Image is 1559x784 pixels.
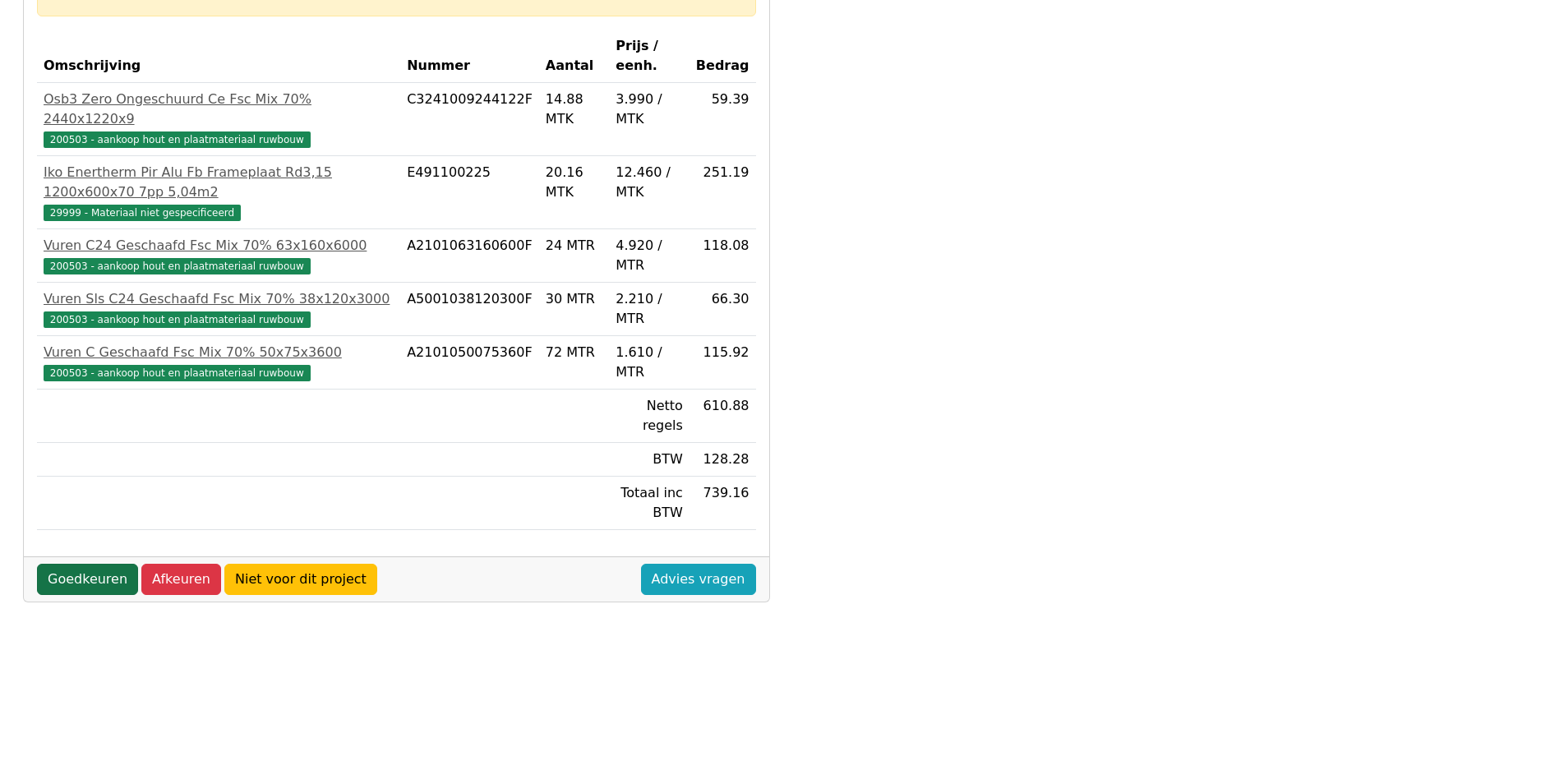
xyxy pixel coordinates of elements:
td: E491100225 [400,156,539,229]
div: 2.210 / MTR [616,289,682,329]
a: Goedkeuren [37,564,138,595]
td: 251.19 [690,156,756,229]
div: Vuren C24 Geschaafd Fsc Mix 70% 63x160x6000 [44,236,394,256]
td: 610.88 [690,390,756,443]
span: 200503 - aankoop hout en plaatmateriaal ruwbouw [44,365,311,381]
td: 118.08 [690,229,756,283]
td: BTW [609,443,689,477]
th: Omschrijving [37,30,400,83]
td: Netto regels [609,390,689,443]
span: 29999 - Materiaal niet gespecificeerd [44,205,241,221]
span: 200503 - aankoop hout en plaatmateriaal ruwbouw [44,311,311,328]
a: Afkeuren [141,564,221,595]
div: 24 MTR [546,236,603,256]
a: Advies vragen [641,564,756,595]
a: Vuren C Geschaafd Fsc Mix 70% 50x75x3600200503 - aankoop hout en plaatmateriaal ruwbouw [44,343,394,382]
td: C3241009244122F [400,83,539,156]
td: A2101050075360F [400,336,539,390]
div: 14.88 MTK [546,90,603,129]
div: 30 MTR [546,289,603,309]
span: 200503 - aankoop hout en plaatmateriaal ruwbouw [44,131,311,148]
div: Iko Enertherm Pir Alu Fb Frameplaat Rd3,15 1200x600x70 7pp 5,04m2 [44,163,394,202]
td: 739.16 [690,477,756,530]
div: 3.990 / MTK [616,90,682,129]
td: 115.92 [690,336,756,390]
a: Osb3 Zero Ongeschuurd Ce Fsc Mix 70% 2440x1220x9200503 - aankoop hout en plaatmateriaal ruwbouw [44,90,394,149]
th: Bedrag [690,30,756,83]
a: Niet voor dit project [224,564,377,595]
div: 20.16 MTK [546,163,603,202]
td: A2101063160600F [400,229,539,283]
div: 4.920 / MTR [616,236,682,275]
div: 72 MTR [546,343,603,362]
a: Vuren Sls C24 Geschaafd Fsc Mix 70% 38x120x3000200503 - aankoop hout en plaatmateriaal ruwbouw [44,289,394,329]
span: 200503 - aankoop hout en plaatmateriaal ruwbouw [44,258,311,274]
th: Aantal [539,30,610,83]
div: Vuren Sls C24 Geschaafd Fsc Mix 70% 38x120x3000 [44,289,394,309]
div: 1.610 / MTR [616,343,682,382]
th: Prijs / eenh. [609,30,689,83]
div: Osb3 Zero Ongeschuurd Ce Fsc Mix 70% 2440x1220x9 [44,90,394,129]
td: 59.39 [690,83,756,156]
a: Iko Enertherm Pir Alu Fb Frameplaat Rd3,15 1200x600x70 7pp 5,04m229999 - Materiaal niet gespecifi... [44,163,394,222]
td: A5001038120300F [400,283,539,336]
td: Totaal inc BTW [609,477,689,530]
td: 128.28 [690,443,756,477]
td: 66.30 [690,283,756,336]
a: Vuren C24 Geschaafd Fsc Mix 70% 63x160x6000200503 - aankoop hout en plaatmateriaal ruwbouw [44,236,394,275]
div: Vuren C Geschaafd Fsc Mix 70% 50x75x3600 [44,343,394,362]
div: 12.460 / MTK [616,163,682,202]
th: Nummer [400,30,539,83]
